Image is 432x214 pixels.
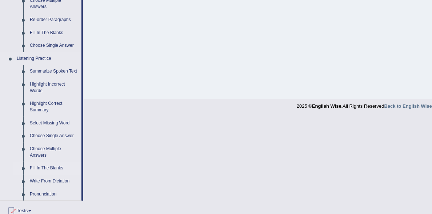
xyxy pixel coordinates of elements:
a: Summarize Spoken Text [27,65,81,78]
a: Highlight Incorrect Words [27,78,81,97]
div: 2025 © All Rights Reserved [297,99,432,110]
a: Listening Practice [13,52,81,65]
a: Choose Multiple Answers [27,143,81,162]
a: Highlight Correct Summary [27,97,81,116]
a: Re-order Paragraphs [27,13,81,26]
a: Choose Single Answer [27,129,81,143]
a: Pronunciation [27,188,81,201]
a: Choose Single Answer [27,39,81,52]
a: Select Missing Word [27,117,81,130]
a: Write From Dictation [27,175,81,188]
a: Back to English Wise [384,103,432,109]
a: Fill In The Blanks [27,162,81,175]
a: Fill In The Blanks [27,26,81,40]
strong: English Wise. [312,103,343,109]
